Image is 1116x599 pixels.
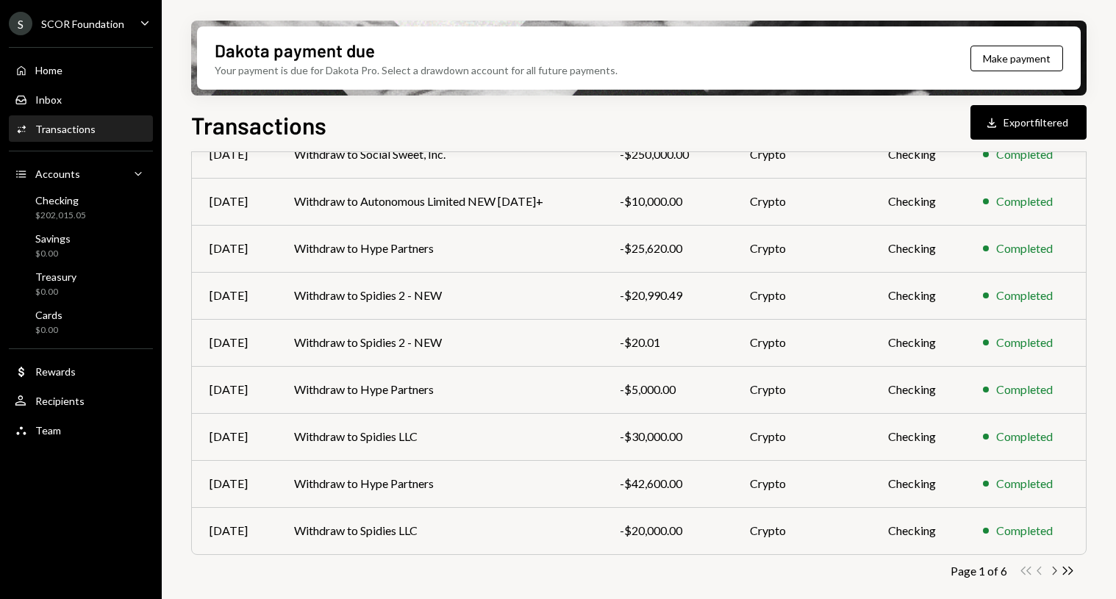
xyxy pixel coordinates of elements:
td: Withdraw to Autonomous Limited NEW [DATE]+ [276,178,603,225]
td: Checking [870,178,966,225]
div: Completed [996,193,1053,210]
div: Completed [996,381,1053,398]
div: -$20.01 [620,334,714,351]
td: Crypto [732,413,870,460]
div: Team [35,424,61,437]
a: Treasury$0.00 [9,266,153,301]
button: Exportfiltered [970,105,1087,140]
a: Rewards [9,358,153,384]
td: Checking [870,319,966,366]
div: [DATE] [210,334,259,351]
div: -$30,000.00 [620,428,714,445]
div: S [9,12,32,35]
td: Withdraw to Spidies 2 - NEW [276,319,603,366]
div: Completed [996,428,1053,445]
div: [DATE] [210,287,259,304]
td: Withdraw to Hype Partners [276,225,603,272]
div: [DATE] [210,240,259,257]
div: Cards [35,309,62,321]
div: $202,015.05 [35,209,86,222]
button: Make payment [970,46,1063,71]
div: [DATE] [210,428,259,445]
div: Completed [996,522,1053,539]
td: Withdraw to Social Sweet, Inc. [276,131,603,178]
div: Completed [996,334,1053,351]
div: [DATE] [210,193,259,210]
div: -$20,990.49 [620,287,714,304]
h1: Transactions [191,110,326,140]
td: Withdraw to Spidies 2 - NEW [276,272,603,319]
div: Savings [35,232,71,245]
td: Crypto [732,366,870,413]
div: -$42,600.00 [620,475,714,492]
a: Transactions [9,115,153,142]
td: Crypto [732,319,870,366]
a: Inbox [9,86,153,112]
div: -$250,000.00 [620,146,714,163]
td: Crypto [732,272,870,319]
div: $0.00 [35,248,71,260]
td: Checking [870,131,966,178]
a: Home [9,57,153,83]
div: Completed [996,287,1053,304]
div: Checking [35,194,86,207]
td: Checking [870,507,966,554]
td: Withdraw to Hype Partners [276,460,603,507]
div: Inbox [35,93,62,106]
div: Accounts [35,168,80,180]
div: Rewards [35,365,76,378]
td: Checking [870,460,966,507]
td: Crypto [732,131,870,178]
div: Home [35,64,62,76]
div: -$25,620.00 [620,240,714,257]
div: $0.00 [35,286,76,298]
div: Recipients [35,395,85,407]
div: -$20,000.00 [620,522,714,539]
div: Your payment is due for Dakota Pro. Select a drawdown account for all future payments. [215,62,618,78]
td: Withdraw to Spidies LLC [276,507,603,554]
a: Checking$202,015.05 [9,190,153,225]
div: [DATE] [210,475,259,492]
td: Crypto [732,225,870,272]
td: Withdraw to Spidies LLC [276,413,603,460]
div: -$10,000.00 [620,193,714,210]
a: Team [9,417,153,443]
td: Withdraw to Hype Partners [276,366,603,413]
a: Accounts [9,160,153,187]
div: Dakota payment due [215,38,375,62]
td: Checking [870,413,966,460]
td: Crypto [732,178,870,225]
div: $0.00 [35,324,62,337]
div: Page 1 of 6 [951,564,1007,578]
div: Treasury [35,270,76,283]
div: Completed [996,240,1053,257]
div: Completed [996,475,1053,492]
div: [DATE] [210,146,259,163]
td: Checking [870,272,966,319]
a: Recipients [9,387,153,414]
td: Checking [870,225,966,272]
td: Checking [870,366,966,413]
div: [DATE] [210,381,259,398]
div: [DATE] [210,522,259,539]
div: Completed [996,146,1053,163]
td: Crypto [732,460,870,507]
a: Cards$0.00 [9,304,153,340]
div: Transactions [35,123,96,135]
div: -$5,000.00 [620,381,714,398]
div: SCOR Foundation [41,18,124,30]
td: Crypto [732,507,870,554]
a: Savings$0.00 [9,228,153,263]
